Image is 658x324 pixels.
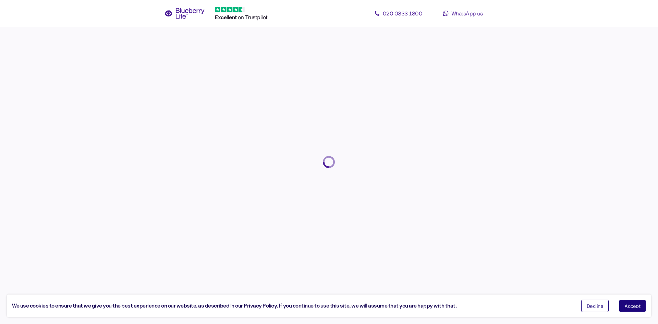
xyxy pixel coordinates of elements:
div: We use cookies to ensure that we give you the best experience on our website, as described in our... [12,302,571,310]
a: 020 0333 1800 [367,7,429,20]
span: 020 0333 1800 [383,10,423,17]
span: Accept [624,303,641,308]
button: Decline cookies [581,300,609,312]
span: Excellent ️ [215,14,238,21]
a: WhatsApp us [432,7,493,20]
span: on Trustpilot [238,14,268,21]
button: Accept cookies [619,300,646,312]
span: WhatsApp us [451,10,483,17]
span: Decline [587,303,604,308]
